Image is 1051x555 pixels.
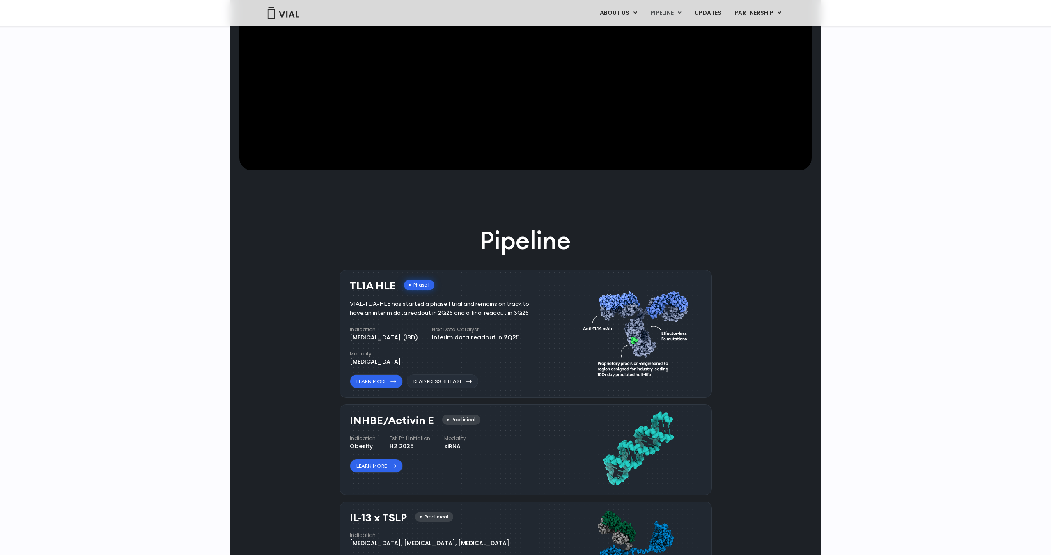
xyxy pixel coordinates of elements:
h4: Next Data Catalyst [432,326,520,333]
div: [MEDICAL_DATA] [350,358,401,366]
div: siRNA [444,442,466,451]
h3: IL-13 x TSLP [350,512,407,524]
a: Learn More [350,459,403,473]
h4: Est. Ph I Initiation [390,435,430,442]
a: UPDATES [688,6,727,20]
div: Phase I [404,280,434,290]
div: Preclinical [442,415,480,425]
div: Obesity [350,442,376,451]
div: Preclinical [415,512,453,522]
h3: INHBE/Activin E [350,415,434,427]
div: H2 2025 [390,442,430,451]
div: Interim data readout in 2Q25 [432,333,520,342]
a: ABOUT USMenu Toggle [593,6,643,20]
div: [MEDICAL_DATA], [MEDICAL_DATA], [MEDICAL_DATA] [350,539,509,548]
h4: Indication [350,435,376,442]
a: Learn More [350,374,403,388]
a: Read Press Release [407,374,478,388]
a: PIPELINEMenu Toggle [644,6,688,20]
h4: Modality [350,350,401,358]
h4: Modality [444,435,466,442]
h2: Pipeline [480,224,571,257]
h4: Indication [350,532,509,539]
h3: TL1A HLE [350,280,396,292]
div: [MEDICAL_DATA] (IBD) [350,333,418,342]
div: VIAL-TL1A-HLE has started a phase 1 trial and remains on track to have an interim data readout in... [350,300,542,318]
a: PARTNERSHIPMenu Toggle [728,6,788,20]
img: TL1A antibody diagram. [583,276,693,389]
img: Vial Logo [267,7,300,19]
h4: Indication [350,326,418,333]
